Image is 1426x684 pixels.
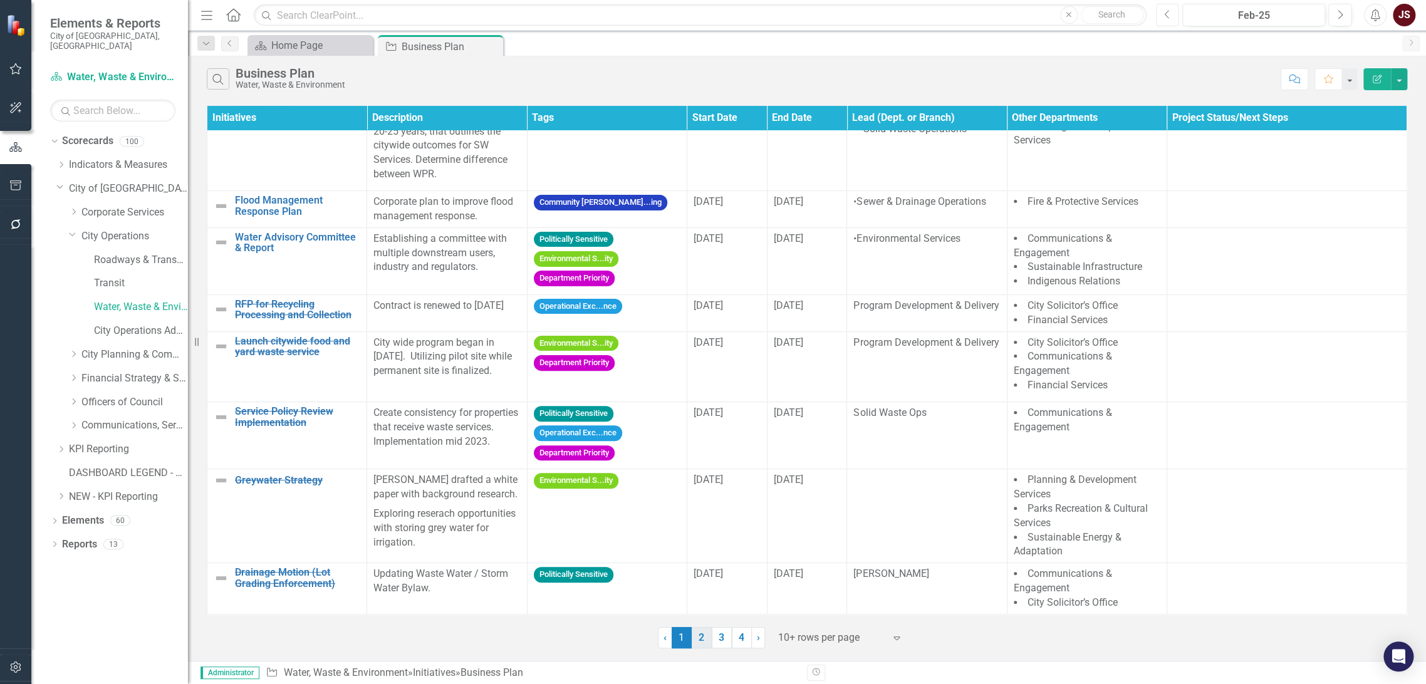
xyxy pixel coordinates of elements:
[1014,502,1148,529] span: Parks Recreation & Cultural Services
[235,232,360,254] a: Water Advisory Committee & Report
[527,331,687,402] td: Double-Click to Edit
[1167,227,1407,294] td: Double-Click to Edit
[1014,232,1112,259] span: Communications & Engagement
[50,16,175,31] span: Elements & Reports
[1028,596,1118,608] span: City Solicitor’s Office
[207,227,367,294] td: Double-Click to Edit Right Click for Context Menu
[687,86,767,190] td: Double-Click to Edit
[235,336,360,358] a: Launch citywide food and yard waste service
[1081,6,1143,24] button: Search
[853,195,1000,209] p: •Sewer & Drainage Operations
[847,190,1007,227] td: Double-Click to Edit
[1014,567,1112,594] span: Communications & Engagement
[687,402,767,469] td: Double-Click to Edit
[534,355,615,371] span: Department Priority
[235,567,360,589] a: Drainage Motion (Lot Grading Enforcement)
[1007,86,1167,190] td: Double-Click to Edit
[534,336,618,351] span: Environmental S...ity
[534,195,667,210] span: Community [PERSON_NAME]...ing
[687,331,767,402] td: Double-Click to Edit
[1007,294,1167,331] td: Double-Click to Edit
[214,571,229,586] img: Not Defined
[847,294,1007,331] td: Double-Click to Edit
[774,336,803,348] span: [DATE]
[69,466,188,480] a: DASHBOARD LEGEND - DO NOT DELETE
[774,232,803,244] span: [DATE]
[367,227,527,294] td: Double-Click to Edit
[207,402,367,469] td: Double-Click to Edit Right Click for Context Menu
[367,190,527,227] td: Double-Click to Edit
[207,469,367,563] td: Double-Click to Edit Right Click for Context Menu
[1028,275,1120,287] span: Indigenous Relations
[1167,402,1407,469] td: Double-Click to Edit
[81,348,188,362] a: City Planning & Community Services
[847,402,1007,469] td: Double-Click to Edit
[694,336,723,348] span: [DATE]
[1014,350,1112,376] span: Communications & Engagement
[1187,8,1321,23] div: Feb-25
[774,474,803,485] span: [DATE]
[207,563,367,614] td: Double-Click to Edit Right Click for Context Menu
[774,407,803,418] span: [DATE]
[271,38,370,53] div: Home Page
[712,627,732,648] a: 3
[1167,190,1407,227] td: Double-Click to Edit
[50,70,175,85] a: Water, Waste & Environment
[527,86,687,190] td: Double-Click to Edit
[283,666,407,678] a: Water, Waste & Environment
[757,631,760,643] span: ›
[69,442,188,457] a: KPI Reporting
[694,232,723,244] span: [DATE]
[1028,299,1118,311] span: City Solicitor’s Office
[774,195,803,207] span: [DATE]
[1098,9,1125,19] span: Search
[1167,563,1407,614] td: Double-Click to Edit
[235,195,360,217] a: Flood Management Response Plan
[81,371,188,386] a: Financial Strategy & Sustainability
[534,445,615,461] span: Department Priority
[1014,474,1137,500] span: Planning & Development Services
[214,339,229,354] img: Not Defined
[767,402,847,469] td: Double-Click to Edit
[1028,314,1108,326] span: Financial Services
[373,93,520,184] p: Development of the Solid Waste Management Plan for the next 20-25 years, that outlines the citywi...
[81,395,188,410] a: Officers of Council
[774,299,803,311] span: [DATE]
[664,631,667,643] span: ‹
[732,627,752,648] a: 4
[62,134,113,148] a: Scorecards
[367,331,527,402] td: Double-Click to Edit
[847,331,1007,402] td: Double-Click to Edit
[110,516,130,526] div: 60
[687,294,767,331] td: Double-Click to Edit
[81,418,188,433] a: Communications, Service [PERSON_NAME] & Tourism
[373,299,520,313] p: Contract is renewed to [DATE]
[1007,190,1167,227] td: Double-Click to Edit
[694,299,723,311] span: [DATE]
[1393,4,1415,26] button: JS
[527,227,687,294] td: Double-Click to Edit
[767,190,847,227] td: Double-Click to Edit
[214,410,229,425] img: Not Defined
[207,86,367,190] td: Double-Click to Edit Right Click for Context Menu
[767,331,847,402] td: Double-Click to Edit
[50,100,175,122] input: Search Below...
[694,474,723,485] span: [DATE]
[527,402,687,469] td: Double-Click to Edit
[767,86,847,190] td: Double-Click to Edit
[266,666,798,680] div: » »
[534,232,613,247] span: Politically Sensitive
[527,469,687,563] td: Double-Click to Edit
[853,299,999,311] span: Program Development & Delivery
[367,86,527,190] td: Double-Click to Edit
[235,299,360,321] a: RFP for Recycling Processing and Collection
[1028,261,1142,272] span: Sustainable Infrastructure
[373,473,520,504] p: [PERSON_NAME] drafted a white paper with background research.
[687,190,767,227] td: Double-Click to Edit
[94,276,188,291] a: Transit
[207,190,367,227] td: Double-Click to Edit Right Click for Context Menu
[1007,563,1167,614] td: Double-Click to Edit
[527,294,687,331] td: Double-Click to Edit
[200,666,259,679] span: Administrator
